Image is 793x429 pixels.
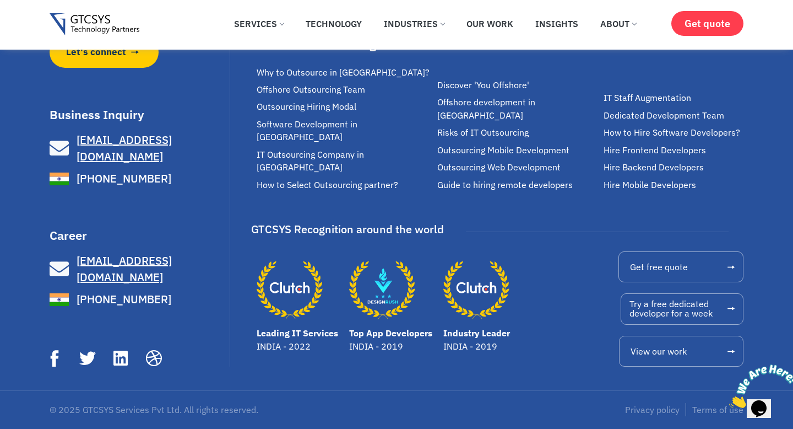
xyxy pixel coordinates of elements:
[50,405,391,414] p: © 2025 GTCSYS Services Pvt Ltd. All rights reserved.
[604,126,749,139] a: How to Hire Software Developers?
[604,144,706,157] span: Hire Frontend Developers
[692,403,743,416] a: Terms of use
[443,257,509,323] a: Industry Leader
[257,179,398,191] span: How to Select Outsourcing partner?
[604,92,749,104] a: IT Staff Augmentation
[257,66,432,79] a: Why to Outsource in [GEOGRAPHIC_DATA]?
[50,253,227,286] a: [EMAIL_ADDRESS][DOMAIN_NAME]
[437,96,598,122] a: Offshore development in [GEOGRAPHIC_DATA]
[50,37,159,67] a: Let's connect
[458,12,522,36] a: Our Work
[257,179,432,191] a: How to Select Outsourcing partner?
[619,336,743,367] a: View our work
[592,12,644,36] a: About
[604,109,749,122] a: Dedicated Development Team
[297,12,370,36] a: Technology
[257,118,432,144] a: Software Development in [GEOGRAPHIC_DATA]
[437,126,598,139] a: Risks of IT Outsourcing
[671,11,743,36] a: Get quote
[437,79,598,92] a: Discover 'You Offshore'
[604,144,749,157] a: Hire Frontend Developers
[349,328,432,339] a: Top App Developers
[257,257,323,323] a: Leading IT Services
[50,132,227,165] a: [EMAIL_ADDRESS][DOMAIN_NAME]
[604,126,740,139] span: How to Hire Software Developers?
[376,12,453,36] a: Industries
[604,161,749,174] a: Hire Backend Developers
[604,179,696,191] span: Hire Mobile Developers
[257,100,432,113] a: Outsourcing Hiring Modal
[437,161,598,174] a: Outsourcing Web Development
[604,92,691,104] span: IT Staff Augmentation
[437,144,598,157] a: Outsourcing Mobile Development
[443,340,510,353] p: INDIA - 2019
[50,290,227,309] a: [PHONE_NUMBER]
[257,39,432,51] div: Software outsourcing
[257,328,338,339] a: Leading IT Services
[604,161,704,174] span: Hire Backend Developers
[618,251,743,282] a: Get free quote
[349,257,415,323] a: Top App Developers
[50,229,227,242] h3: Career
[527,12,586,36] a: Insights
[437,161,561,174] span: Outsourcing Web Development
[443,328,510,339] a: Industry Leader
[257,148,432,174] a: IT Outsourcing Company in [GEOGRAPHIC_DATA]
[437,126,529,139] span: Risks of IT Outsourcing
[50,109,227,121] h3: Business Inquiry
[630,262,688,271] span: Get free quote
[685,18,730,29] span: Get quote
[251,219,444,240] div: GTCSYS Recognition around the world
[226,12,292,36] a: Services
[257,83,365,96] span: Offshore Outsourcing Team
[74,291,171,308] span: [PHONE_NUMBER]
[604,179,749,191] a: Hire Mobile Developers
[631,347,687,356] span: View our work
[437,179,598,191] a: Guide to hiring remote developers
[77,253,172,285] span: [EMAIL_ADDRESS][DOMAIN_NAME]
[437,179,573,191] span: Guide to hiring remote developers
[629,299,713,319] span: Try a free dedicated developer for a week
[4,4,73,48] img: Chat attention grabber
[437,79,529,92] span: Discover 'You Offshore'
[621,293,743,325] a: Try a free dedicateddeveloper for a week
[604,109,724,122] span: Dedicated Development Team
[349,340,432,353] p: INDIA - 2019
[257,340,338,353] p: INDIA - 2022
[725,360,793,412] iframe: chat widget
[257,100,356,113] span: Outsourcing Hiring Modal
[257,83,432,96] a: Offshore Outsourcing Team
[50,169,227,189] a: [PHONE_NUMBER]
[257,66,430,79] span: Why to Outsource in [GEOGRAPHIC_DATA]?
[50,13,139,36] img: Gtcsys logo
[77,132,172,164] span: [EMAIL_ADDRESS][DOMAIN_NAME]
[625,403,680,416] a: Privacy policy
[74,170,171,187] span: [PHONE_NUMBER]
[437,144,569,157] span: Outsourcing Mobile Development
[66,45,126,59] span: Let's connect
